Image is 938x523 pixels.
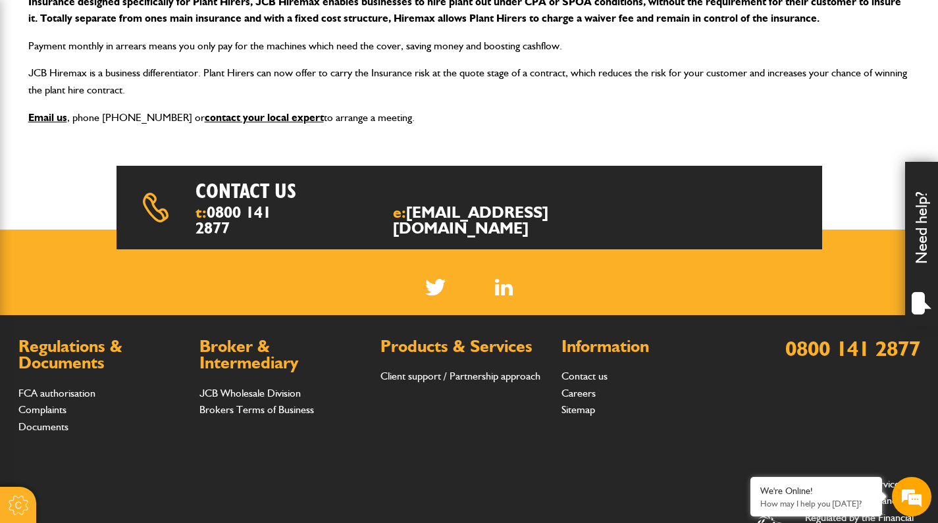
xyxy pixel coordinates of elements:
[561,387,596,399] a: Careers
[195,179,504,204] h2: Contact us
[22,73,55,91] img: d_20077148190_company_1631870298795_20077148190
[17,199,240,228] input: Enter your phone number
[28,111,67,124] a: Email us
[199,338,367,372] h2: Broker & Intermediary
[380,338,548,355] h2: Products & Services
[380,370,540,382] a: Client support / Partnership approach
[68,74,221,91] div: Chat with us now
[28,64,910,98] p: JCB Hiremax is a business differentiator. Plant Hirers can now offer to carry the Insurance risk ...
[205,111,324,124] a: contact your local expert
[561,338,729,355] h2: Information
[393,205,614,236] span: e:
[393,203,548,237] a: [EMAIL_ADDRESS][DOMAIN_NAME]
[199,387,301,399] a: JCB Wholesale Division
[561,370,608,382] a: Contact us
[18,387,95,399] a: FCA authorisation
[17,161,240,189] input: Enter your email address
[425,279,446,295] img: Twitter
[905,162,938,326] div: Need help?
[561,403,595,416] a: Sitemap
[18,403,66,416] a: Complaints
[495,279,513,295] a: LinkedIn
[760,486,872,497] div: We're Online!
[760,499,872,509] p: How may I help you today?
[179,405,239,423] em: Start Chat
[785,336,920,361] a: 0800 141 2877
[28,109,910,126] p: , phone [PHONE_NUMBER] or to arrange a meeting.
[17,238,240,394] textarea: Type your message and hit 'Enter'
[17,122,240,151] input: Enter your last name
[195,205,282,236] span: t:
[199,403,314,416] a: Brokers Terms of Business
[18,338,186,372] h2: Regulations & Documents
[18,420,68,433] a: Documents
[216,7,248,38] div: Minimize live chat window
[195,203,271,237] a: 0800 141 2877
[28,37,910,55] p: Payment monthly in arrears means you only pay for the machines which need the cover, saving money...
[495,279,513,295] img: Linked In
